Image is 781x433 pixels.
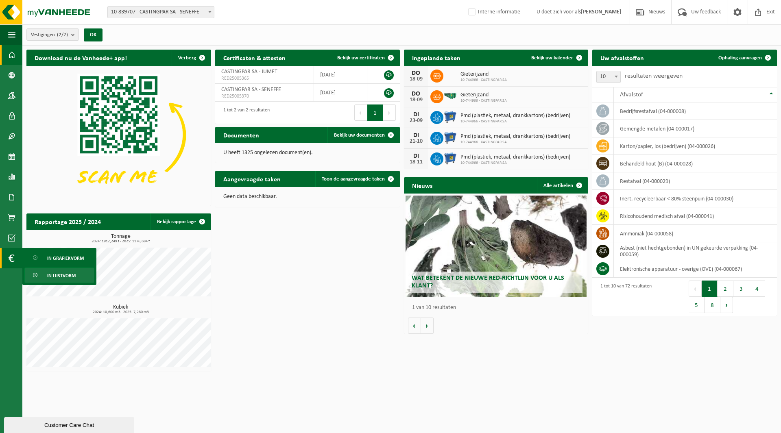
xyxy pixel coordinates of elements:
div: DI [408,111,424,118]
img: HK-RS-14-GN-00 [443,92,457,100]
span: Pmd (plastiek, metaal, drankkartons) (bedrijven) [460,154,570,161]
a: Wat betekent de nieuwe RED-richtlijn voor u als klant? [406,196,587,297]
button: Verberg [172,50,210,66]
button: 8 [705,297,720,313]
h2: Rapportage 2025 / 2024 [26,213,109,229]
strong: [PERSON_NAME] [581,9,622,15]
h3: Kubiek [31,305,211,314]
span: 10-744966 - CASTINGPAR SA [460,119,570,124]
div: 1 tot 10 van 72 resultaten [596,280,652,314]
button: Next [720,297,733,313]
a: Alle artikelen [537,177,587,194]
span: 10-744966 - CASTINGPAR SA [460,98,507,103]
td: restafval (04-000029) [614,172,777,190]
h2: Certificaten & attesten [215,50,294,65]
span: Bekijk uw documenten [334,133,385,138]
p: U heeft 1325 ongelezen document(en). [223,150,392,156]
td: [DATE] [314,84,367,102]
button: 1 [367,104,383,121]
h2: Aangevraagde taken [215,171,289,187]
td: elektronische apparatuur - overige (OVE) (04-000067) [614,260,777,278]
span: 10-839707 - CASTINGPAR SA - SENEFFE [107,6,214,18]
button: Previous [689,281,702,297]
h3: Tonnage [31,234,211,244]
h2: Ingeplande taken [404,50,469,65]
td: karton/papier, los (bedrijven) (04-000026) [614,137,777,155]
td: asbest (niet hechtgebonden) in UN gekeurde verpakking (04-000059) [614,242,777,260]
td: inert, recycleerbaar < 80% steenpuin (04-000030) [614,190,777,207]
button: Volgende [421,318,434,334]
div: 18-11 [408,159,424,165]
div: DO [408,70,424,76]
td: ammoniak (04-000058) [614,225,777,242]
td: gemengde metalen (04-000017) [614,120,777,137]
span: RED25005370 [221,93,308,100]
a: Bekijk uw certificaten [331,50,399,66]
span: Gieterijzand [460,92,507,98]
span: 10-744966 - CASTINGPAR SA [460,140,570,145]
span: Bekijk uw kalender [531,55,573,61]
button: Vestigingen(2/2) [26,28,79,41]
span: CASTINGPAR SA - SENEFFE [221,87,281,93]
span: 10-744966 - CASTINGPAR SA [460,78,507,83]
button: 5 [689,297,705,313]
td: bedrijfsrestafval (04-000008) [614,102,777,120]
a: Bekijk uw documenten [327,127,399,143]
p: 1 van 10 resultaten [412,305,585,311]
h2: Uw afvalstoffen [592,50,652,65]
button: Vorige [408,318,421,334]
a: Bekijk uw kalender [525,50,587,66]
button: Previous [354,104,367,121]
span: CASTINGPAR SA - JUMET [221,69,277,75]
button: OK [84,28,103,41]
p: Geen data beschikbaar. [223,194,392,200]
button: 3 [733,281,749,297]
span: 2024: 1912,249 t - 2025: 1176,684 t [31,239,211,244]
span: Pmd (plastiek, metaal, drankkartons) (bedrijven) [460,133,570,140]
span: In grafiekvorm [47,250,84,266]
label: Interne informatie [467,6,520,18]
div: 21-10 [408,139,424,144]
div: 18-09 [408,97,424,103]
span: Afvalstof [620,91,643,98]
iframe: chat widget [4,415,136,433]
span: Verberg [178,55,196,61]
label: resultaten weergeven [625,73,683,79]
div: DI [408,132,424,139]
span: Gieterijzand [460,71,507,78]
h2: Documenten [215,127,267,143]
div: DI [408,153,424,159]
span: 10 [596,71,621,83]
h2: Download nu de Vanheede+ app! [26,50,135,65]
a: Ophaling aanvragen [712,50,776,66]
div: 23-09 [408,118,424,124]
count: (2/2) [57,32,68,37]
div: 1 tot 2 van 2 resultaten [219,104,270,122]
td: risicohoudend medisch afval (04-000041) [614,207,777,225]
button: Next [383,104,396,121]
img: WB-0660-HPE-BE-01 [443,151,457,165]
span: 2024: 10,600 m3 - 2025: 7,280 m3 [31,310,211,314]
span: Wat betekent de nieuwe RED-richtlijn voor u als klant? [412,275,564,289]
span: Pmd (plastiek, metaal, drankkartons) (bedrijven) [460,113,570,119]
span: Bekijk uw certificaten [337,55,385,61]
span: Toon de aangevraagde taken [322,176,385,182]
span: 10-744966 - CASTINGPAR SA [460,161,570,165]
span: Vestigingen [31,29,68,41]
button: 4 [749,281,765,297]
button: 1 [702,281,718,297]
td: behandeld hout (B) (04-000028) [614,155,777,172]
img: WB-0660-HPE-BE-01 [443,131,457,144]
h2: Nieuws [404,177,441,193]
span: 10 [597,71,620,83]
a: In lijstvorm [24,268,94,283]
img: WB-0660-HPE-BE-01 [443,110,457,124]
div: 18-09 [408,76,424,82]
div: DO [408,91,424,97]
span: RED25005365 [221,75,308,82]
img: Download de VHEPlus App [26,66,211,204]
span: 10-839707 - CASTINGPAR SA - SENEFFE [108,7,214,18]
a: In grafiekvorm [24,250,94,265]
span: Ophaling aanvragen [718,55,762,61]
